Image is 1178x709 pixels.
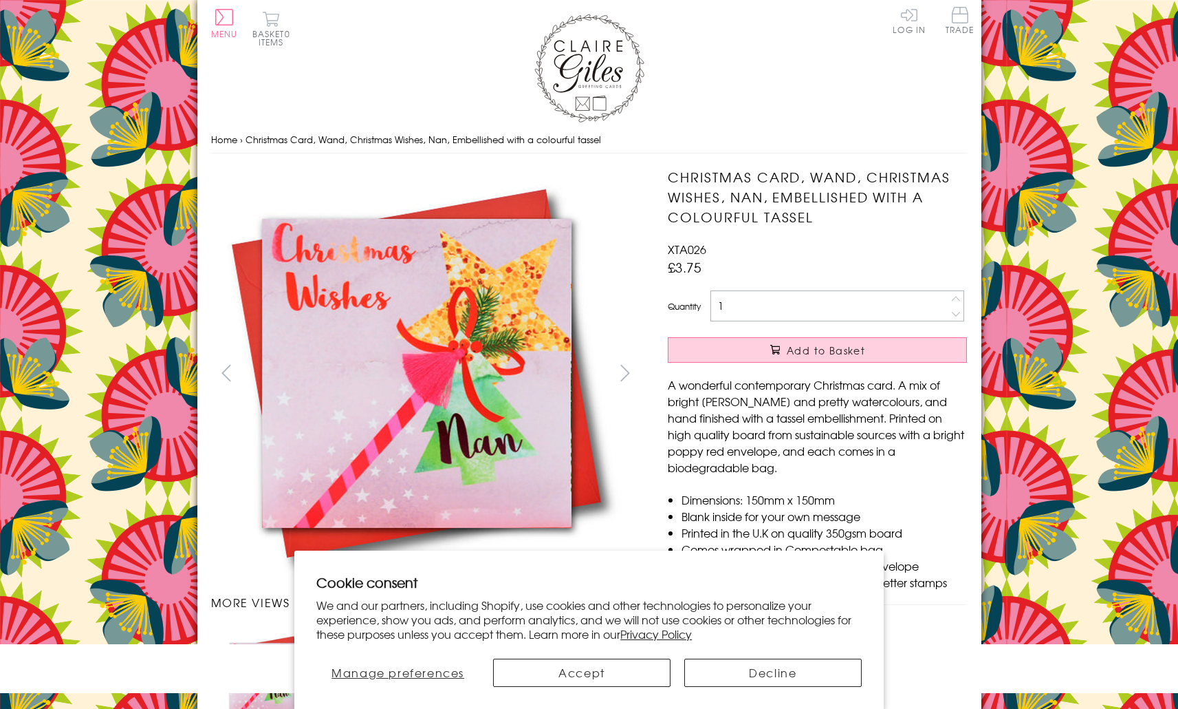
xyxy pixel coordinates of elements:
button: Decline [684,659,862,687]
li: Blank inside for your own message [681,508,967,525]
button: Accept [493,659,670,687]
span: £3.75 [668,257,701,277]
button: prev [211,357,242,388]
span: 0 items [259,28,290,48]
img: Christmas Card, Wand, Christmas Wishes, Nan, Embellished with a colourful tassel [640,167,1053,580]
h1: Christmas Card, Wand, Christmas Wishes, Nan, Embellished with a colourful tassel [668,167,967,226]
li: Printed in the U.K on quality 350gsm board [681,525,967,541]
a: Trade [946,7,974,36]
button: Add to Basket [668,337,967,363]
label: Quantity [668,300,701,313]
h2: Cookie consent [316,573,862,592]
button: Basket0 items [252,11,290,46]
p: A wonderful contemporary Christmas card. A mix of bright [PERSON_NAME] and pretty watercolours, a... [668,377,967,476]
img: Claire Giles Greetings Cards [534,14,644,123]
li: Dimensions: 150mm x 150mm [681,491,967,508]
span: › [240,133,243,146]
span: Trade [946,7,974,34]
a: Privacy Policy [620,626,692,642]
span: Menu [211,28,238,40]
a: Home [211,133,237,146]
span: XTA026 [668,241,706,257]
a: Log In [893,7,926,34]
h3: More views [211,594,641,611]
li: Comes wrapped in Compostable bag [681,541,967,558]
span: Christmas Card, Wand, Christmas Wishes, Nan, Embellished with a colourful tassel [246,133,601,146]
p: We and our partners, including Shopify, use cookies and other technologies to personalize your ex... [316,598,862,641]
span: Manage preferences [331,664,464,681]
button: next [609,357,640,388]
span: Add to Basket [787,343,865,357]
nav: breadcrumbs [211,126,968,154]
img: Christmas Card, Wand, Christmas Wishes, Nan, Embellished with a colourful tassel [210,167,623,580]
button: Manage preferences [316,659,479,687]
button: Menu [211,9,238,38]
